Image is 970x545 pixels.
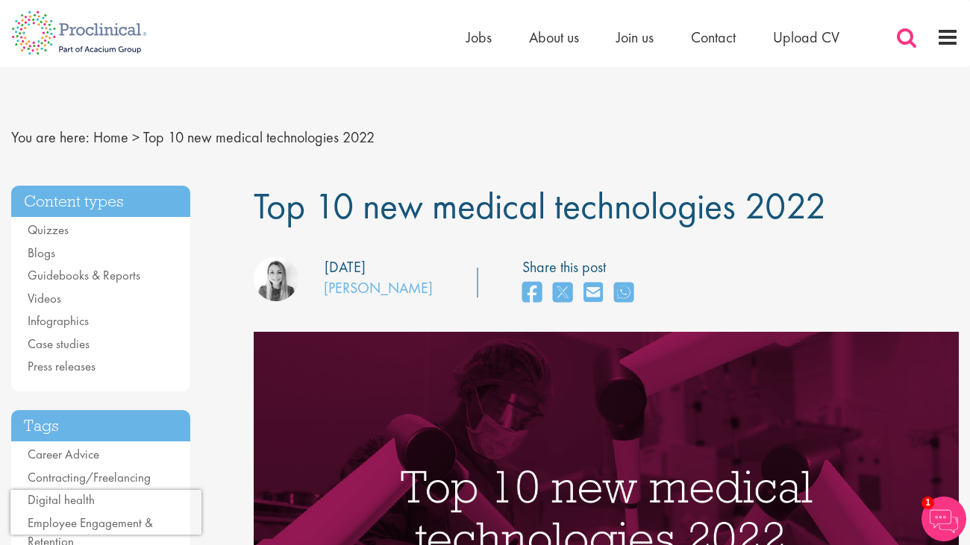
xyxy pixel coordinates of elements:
[529,28,579,47] a: About us
[324,278,433,297] a: [PERSON_NAME]
[11,410,190,442] h3: Tags
[522,277,542,309] a: share on facebook
[921,497,966,541] img: Chatbot
[132,127,140,147] span: >
[10,490,201,535] iframe: reCAPTCHA
[466,28,492,47] a: Jobs
[11,186,190,218] h3: Content types
[616,28,654,47] a: Join us
[583,277,603,309] a: share on email
[93,127,128,147] a: breadcrumb link
[28,221,69,238] a: Quizzes
[28,267,140,283] a: Guidebooks & Reports
[691,28,736,47] a: Contact
[614,277,633,309] a: share on whats app
[28,469,151,485] a: Contracting/Freelancing
[143,127,375,147] span: Top 10 new medical technologies 2022
[325,256,366,278] div: [DATE]
[553,277,572,309] a: share on twitter
[254,256,298,301] img: Hannah Burke
[254,182,826,230] span: Top 10 new medical technologies 2022
[773,28,839,47] a: Upload CV
[28,312,89,329] a: Infographics
[28,446,99,462] a: Career Advice
[28,290,61,306] a: Videos
[522,256,641,278] label: Share this post
[921,497,934,509] span: 1
[11,127,90,147] span: You are here:
[28,358,96,374] a: Press releases
[28,335,90,352] a: Case studies
[28,245,55,261] a: Blogs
